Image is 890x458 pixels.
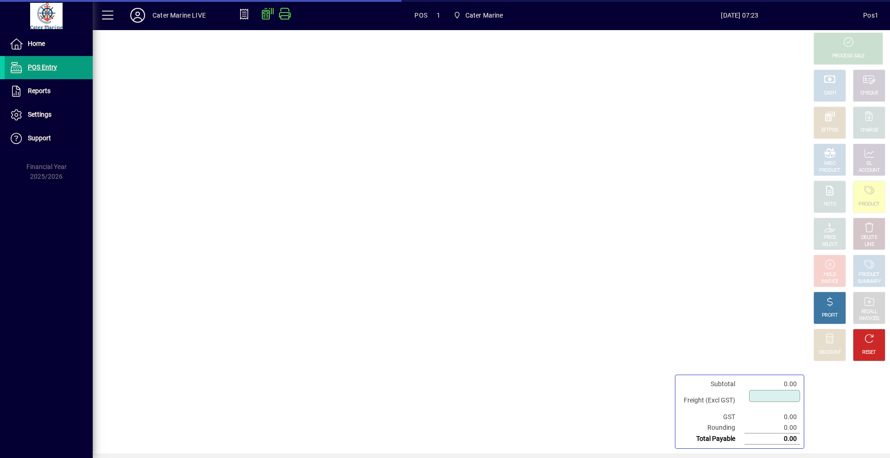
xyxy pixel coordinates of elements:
div: MISC [824,160,835,167]
div: ACCOUNT [858,167,880,174]
div: PROCESS SALE [832,53,865,60]
span: [DATE] 07:23 [617,8,864,23]
div: Cater Marine LIVE [153,8,206,23]
div: CHARGE [860,127,878,134]
div: EFTPOS [821,127,839,134]
td: GST [679,412,744,422]
td: Total Payable [679,433,744,445]
div: INVOICES [859,315,879,322]
div: DELETE [861,234,877,241]
span: 1 [437,8,440,23]
span: Cater Marine [450,7,507,24]
span: Reports [28,87,51,94]
span: Cater Marine [465,8,503,23]
div: SELECT [822,241,838,248]
div: DISCOUNT [819,349,841,356]
td: 0.00 [744,379,800,389]
td: Subtotal [679,379,744,389]
a: Reports [5,80,93,103]
td: 0.00 [744,412,800,422]
div: PRODUCT [858,201,879,208]
div: CHEQUE [860,90,878,97]
div: RESET [862,349,876,356]
td: Freight (Excl GST) [679,389,744,412]
div: HOLD [824,271,836,278]
div: PRODUCT [858,271,879,278]
div: SUMMARY [858,278,881,285]
div: INVOICE [821,278,838,285]
a: Support [5,127,93,150]
div: CASH [824,90,836,97]
a: Home [5,32,93,56]
button: Profile [123,7,153,24]
div: GL [866,160,872,167]
span: POS Entry [28,63,57,71]
span: Settings [28,111,51,118]
div: PRICE [824,234,836,241]
span: Support [28,134,51,142]
div: LINE [865,241,874,248]
div: PRODUCT [819,167,840,174]
td: 0.00 [744,433,800,445]
div: Pos1 [863,8,878,23]
td: Rounding [679,422,744,433]
div: PROFIT [822,312,838,319]
div: RECALL [861,308,877,315]
td: 0.00 [744,422,800,433]
span: POS [414,8,427,23]
a: Settings [5,103,93,126]
span: Home [28,40,45,47]
div: NOTE [824,201,836,208]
